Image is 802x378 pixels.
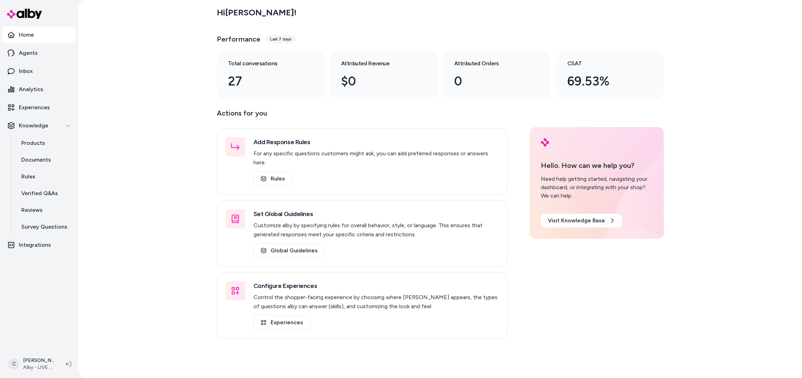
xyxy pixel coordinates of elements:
[253,281,499,291] h3: Configure Experiences
[3,99,75,116] a: Experiences
[19,103,50,112] p: Experiences
[454,72,528,91] div: 0
[21,206,43,214] p: Reviews
[19,49,38,57] p: Agents
[217,51,324,99] a: Total conversations 27
[253,293,499,311] p: Control the shopper-facing experience by choosing where [PERSON_NAME] appears, the types of quest...
[253,209,499,219] h3: Set Global Guidelines
[23,364,54,371] span: Alby - LIVE on [DOMAIN_NAME]
[266,35,295,43] div: Last 7 days
[541,138,549,147] img: alby Logo
[567,59,641,68] h3: CSAT
[19,121,48,130] p: Knowledge
[3,27,75,43] a: Home
[19,241,51,249] p: Integrations
[21,172,35,181] p: Rules
[253,149,499,167] p: For any specific questions customers might ask, you can add preferred responses or answers here.
[19,67,33,75] p: Inbox
[228,72,302,91] div: 27
[253,315,310,330] a: Experiences
[14,151,75,168] a: Documents
[541,160,653,171] p: Hello. How can we help you?
[3,81,75,98] a: Analytics
[253,221,499,239] p: Customize alby by specifying rules for overall behavior, style, or language. This ensures that ge...
[330,51,437,99] a: Attributed Revenue $0
[21,156,51,164] p: Documents
[21,189,58,198] p: Verified Q&As
[253,137,499,147] h3: Add Response Rules
[253,243,325,258] a: Global Guidelines
[341,72,415,91] div: $0
[7,9,42,19] img: alby Logo
[341,59,415,68] h3: Attributed Revenue
[14,218,75,235] a: Survey Questions
[217,34,260,44] h3: Performance
[541,175,653,200] div: Need help getting started, navigating your dashboard, or integrating with your shop? We can help.
[14,135,75,151] a: Products
[454,59,528,68] h3: Attributed Orders
[19,31,34,39] p: Home
[556,51,664,99] a: CSAT 69.53%
[3,45,75,61] a: Agents
[3,237,75,253] a: Integrations
[541,214,622,228] a: Visit Knowledge Base
[217,7,296,18] h2: Hi [PERSON_NAME] !
[14,168,75,185] a: Rules
[21,139,45,147] p: Products
[14,202,75,218] a: Reviews
[8,358,20,370] span: C
[228,59,302,68] h3: Total conversations
[23,357,54,364] p: [PERSON_NAME]
[14,185,75,202] a: Verified Q&As
[567,72,641,91] div: 69.53%
[253,171,292,186] a: Rules
[443,51,551,99] a: Attributed Orders 0
[19,85,43,94] p: Analytics
[4,353,60,375] button: C[PERSON_NAME]Alby - LIVE on [DOMAIN_NAME]
[3,63,75,80] a: Inbox
[217,108,507,124] p: Actions for you
[21,223,67,231] p: Survey Questions
[3,117,75,134] button: Knowledge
